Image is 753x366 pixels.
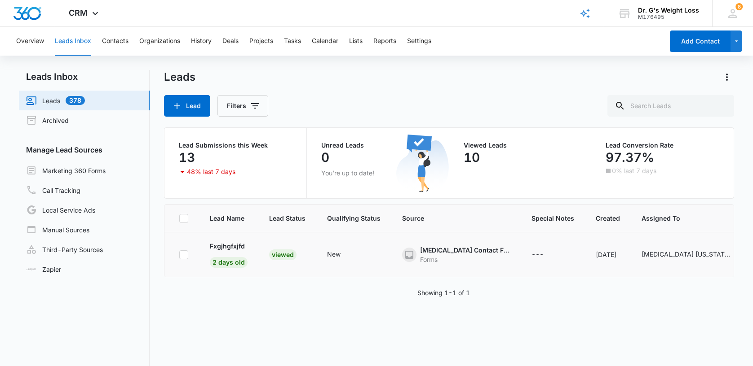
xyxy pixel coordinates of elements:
[402,213,510,223] span: Source
[139,27,180,56] button: Organizations
[670,30,731,52] button: Add Contact
[102,27,128,56] button: Contacts
[607,95,734,117] input: Search Leads
[26,265,61,274] a: Zapier
[164,70,195,84] h1: Leads
[606,150,654,165] p: 97.37%
[217,95,268,117] button: Filters
[321,150,329,165] p: 0
[26,244,103,255] a: Third-Party Sources
[26,115,69,126] a: Archived
[179,150,195,165] p: 13
[321,142,434,148] p: Unread Leads
[327,249,341,259] div: New
[16,27,44,56] button: Overview
[19,144,150,155] h3: Manage Lead Sources
[269,251,297,258] a: Viewed
[720,70,734,84] button: Actions
[210,213,248,223] span: Lead Name
[321,168,434,178] p: You’re up to date!
[606,142,719,148] p: Lead Conversion Rate
[532,213,574,223] span: Special Notes
[464,150,480,165] p: 10
[284,27,301,56] button: Tasks
[312,27,338,56] button: Calendar
[55,27,91,56] button: Leads Inbox
[638,14,699,20] div: account id
[612,168,656,174] p: 0% last 7 days
[735,3,743,10] span: 8
[26,224,89,235] a: Manual Sources
[26,185,80,196] a: Call Tracking
[26,205,95,215] a: Local Service Ads
[222,27,239,56] button: Deals
[642,249,748,260] div: - - Select to Edit Field
[532,249,560,260] div: - - Select to Edit Field
[249,27,273,56] button: Projects
[210,241,245,251] p: Fxgjhgfxjfd
[210,257,248,268] span: 2 days old
[210,241,248,266] a: Fxgjhgfxjfd2 days old
[327,249,357,260] div: - - Select to Edit Field
[164,95,210,117] button: Lead
[532,249,544,260] div: ---
[179,142,292,148] p: Lead Submissions this Week
[19,70,150,83] h2: Leads Inbox
[327,213,381,223] span: Qualifying Status
[407,27,431,56] button: Settings
[26,165,106,176] a: Marketing 360 Forms
[642,249,731,259] div: [MEDICAL_DATA] [US_STATE], [MEDICAL_DATA] [GEOGRAPHIC_DATA] [US_STATE]
[420,245,510,255] div: [MEDICAL_DATA] Contact Form
[420,255,510,264] div: Forms
[735,3,743,10] div: notifications count
[269,213,306,223] span: Lead Status
[69,8,88,17] span: CRM
[596,250,620,259] div: [DATE]
[464,142,577,148] p: Viewed Leads
[269,249,297,260] div: Viewed
[596,213,620,223] span: Created
[187,169,235,175] p: 48% last 7 days
[191,27,212,56] button: History
[638,7,699,14] div: account name
[417,288,470,297] p: Showing 1-1 of 1
[642,213,748,223] span: Assigned To
[26,95,85,106] a: Leads378
[373,27,396,56] button: Reports
[349,27,363,56] button: Lists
